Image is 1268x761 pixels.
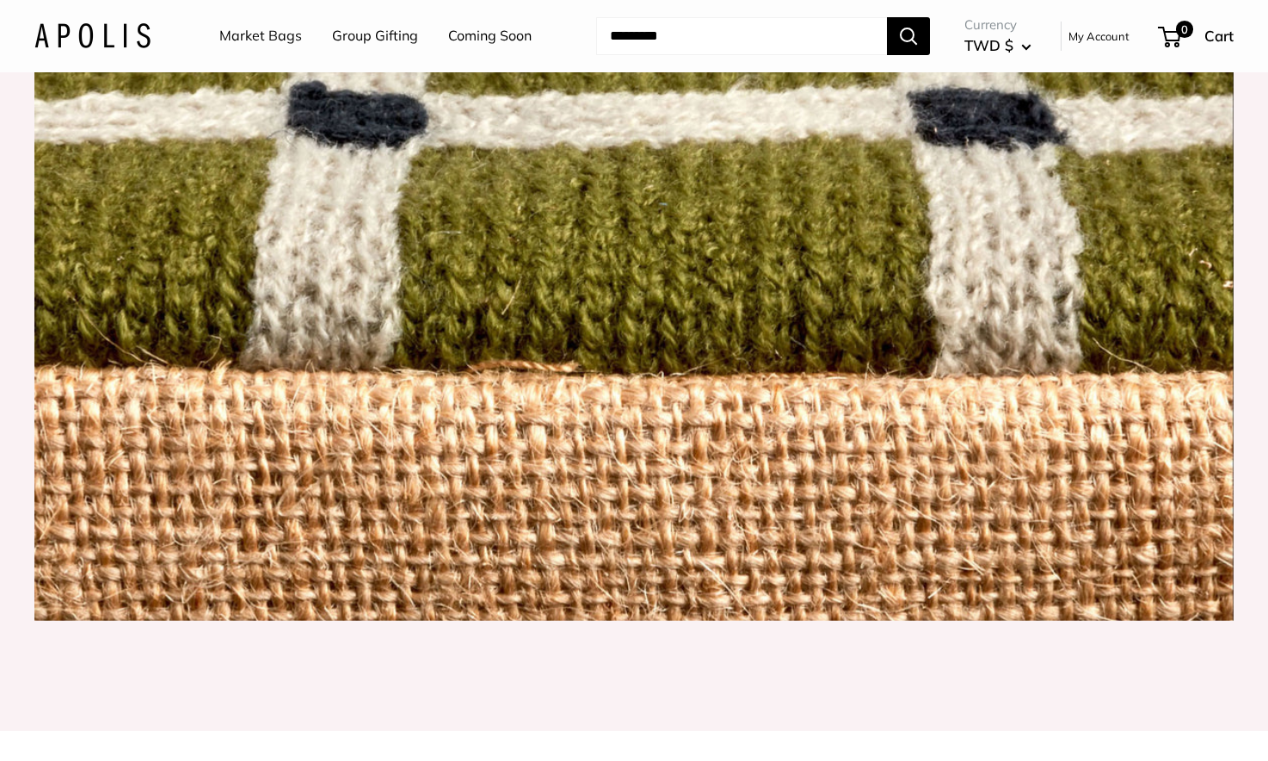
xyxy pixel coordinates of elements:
[448,23,532,49] a: Coming Soon
[964,13,1031,37] span: Currency
[964,36,1013,54] span: TWD $
[1176,21,1193,38] span: 0
[964,32,1031,59] button: TWD $
[332,23,418,49] a: Group Gifting
[1068,26,1130,46] a: My Account
[887,17,930,55] button: Search
[1160,22,1234,50] a: 0 Cart
[34,23,151,48] img: Apolis
[219,23,302,49] a: Market Bags
[1204,27,1234,45] span: Cart
[596,17,887,55] input: Search...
